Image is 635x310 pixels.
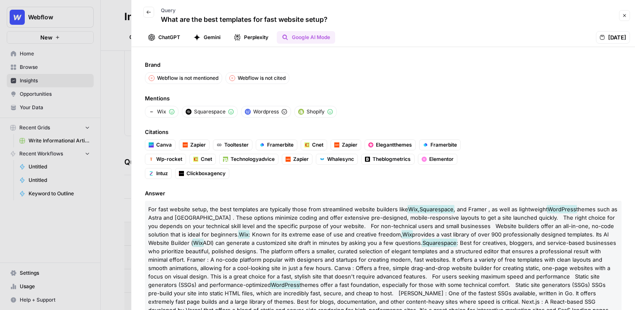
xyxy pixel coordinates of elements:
[148,206,408,213] span: For fast website setup, the best templates are typically those from streamlined website builders ...
[256,139,297,150] a: Framerbite
[193,157,198,162] img: 48k381u9fi4x4x87zbghnpq5nvx2
[183,142,188,147] img: 8scb49tlb2vriaw9mclg8ae1t35j
[161,7,328,14] p: Query
[189,31,226,44] button: Gemini
[327,155,354,163] span: Whalesync
[149,171,154,176] img: 3ep0o9i6f9ygj99ah82xu5m8tbfm
[145,168,172,179] a: Intuz
[312,141,323,149] span: Cnet
[422,239,457,247] span: Squarespace
[373,155,411,163] span: Theblogmetrics
[213,139,252,150] a: Tooltester
[189,154,216,165] a: Cnet
[361,154,415,165] a: Theblogmetrics
[194,108,226,116] span: Squarespace
[224,141,249,149] span: Tooltester
[217,142,222,147] img: o29fum996qz93g0lv6ezfdffrjbg
[231,155,275,163] span: Technologyadvice
[145,128,622,136] span: Citations
[418,154,457,165] a: Elementor
[175,168,229,179] a: Clickboxagency
[267,141,294,149] span: Framerbite
[156,170,168,177] span: Intuz
[423,142,428,147] img: nf5ade6j26yb12w21xx5yonliv1t
[419,139,461,150] a: Framerbite
[298,109,304,115] img: wrtrwb713zz0l631c70900pxqvqh
[429,155,454,163] span: Elementor
[422,157,427,162] img: cveogz2vc9mhxl9prihor3tlky4v
[157,108,166,116] span: Wix
[186,170,226,177] span: Clickboxagency
[186,109,192,115] img: onsbemoa9sjln5gpq3z6gl4wfdvr
[192,239,204,247] span: Wix
[145,189,622,197] span: Answer
[277,31,335,44] button: Google AI Mode
[253,108,279,116] span: Wordpress
[365,157,370,162] img: 21ghdf7g9zeakmswh1p40m5pdji0
[293,155,309,163] span: Zapier
[156,141,172,149] span: Canva
[401,230,413,239] span: Wix
[304,142,310,147] img: 48k381u9fi4x4x87zbghnpq5nvx2
[219,154,278,165] a: Technologyadvice
[608,33,626,42] span: [DATE]
[270,281,300,289] span: WordPress
[143,31,185,44] button: ChatGPT
[145,94,622,102] span: Mentions
[301,139,327,150] a: Cnet
[282,154,312,165] a: Zapier
[419,205,454,213] span: Squarespace
[260,142,265,147] img: nf5ade6j26yb12w21xx5yonliv1t
[145,60,622,69] span: Brand
[238,74,286,82] p: Webflow is not cited
[238,230,249,239] span: Wix
[307,108,325,116] span: Shopify
[161,14,328,24] p: What are the best templates for fast website setup?
[365,139,416,150] a: Elegantthemes
[245,109,251,115] img: 22xsrp1vvxnaoilgdb3s3rw3scik
[149,109,155,115] img: i4x52ilb2nzb0yhdjpwfqj6p8htt
[145,154,186,165] a: Wp-rocket
[223,157,228,162] img: vuqq1gpysf4v2etiijxsidu24e48
[418,206,420,213] span: ,
[149,157,154,162] img: czp7kfraz6haquiu7g9ij22f8oww
[179,171,184,176] img: q1rvbfu1qtm7vf4rwkuw97vqzdtu
[286,157,291,162] img: 8scb49tlb2vriaw9mclg8ae1t35j
[368,142,373,147] img: ig9vtfx0bdl2popcl57ev0jj9ud2
[430,141,457,149] span: Framerbite
[201,155,212,163] span: Cnet
[454,206,548,213] span: , and Framer , as well as lightweight
[179,139,210,150] a: Zapier
[229,31,273,44] button: Perplexity
[320,157,325,162] img: btoel2isi9smlvbg28cfvmwktzlb
[156,155,182,163] span: Wp-rocket
[334,142,339,147] img: 8scb49tlb2vriaw9mclg8ae1t35j
[145,139,176,150] a: Canva
[149,142,154,147] img: t7020at26d8erv19khrwcw8unm2u
[407,205,419,213] span: Wix
[316,154,358,165] a: Whalesync
[157,74,218,82] p: Webflow is not mentioned
[547,205,577,213] span: WordPress
[190,141,206,149] span: Zapier
[203,239,422,246] span: ADI) can generate a customized site draft in minutes by asking you a few questions.
[331,139,361,150] a: Zapier
[376,141,412,149] span: Elegantthemes
[249,231,402,238] span: : Known for its extreme ease of use and creative freedom,
[342,141,357,149] span: Zapier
